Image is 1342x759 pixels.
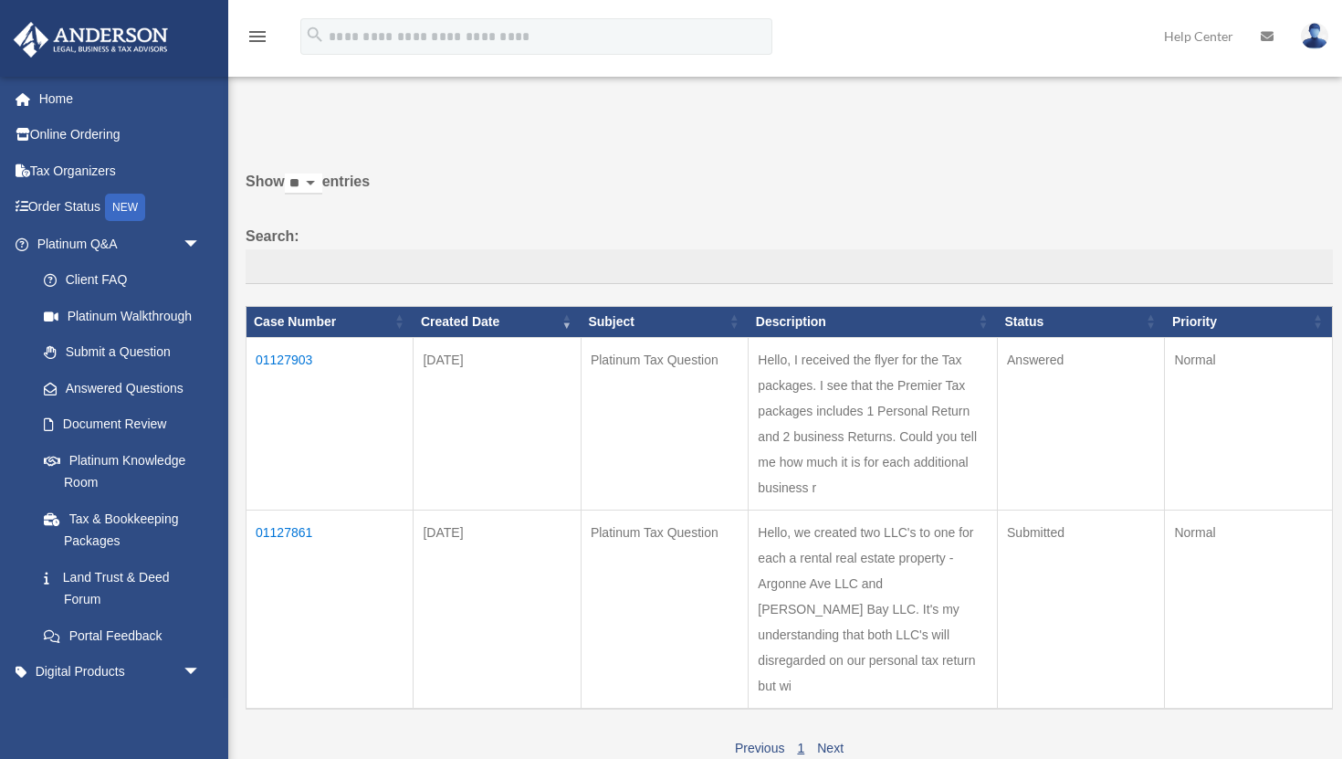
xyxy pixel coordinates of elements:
[13,80,228,117] a: Home
[998,510,1165,709] td: Submitted
[998,337,1165,510] td: Answered
[998,306,1165,337] th: Status: activate to sort column ascending
[26,559,219,617] a: Land Trust & Deed Forum
[581,510,748,709] td: Platinum Tax Question
[749,510,998,709] td: Hello, we created two LLC's to one for each a rental real estate property - Argonne Ave LLC and [...
[414,337,581,510] td: [DATE]
[26,406,219,443] a: Document Review
[1165,337,1333,510] td: Normal
[581,337,748,510] td: Platinum Tax Question
[414,306,581,337] th: Created Date: activate to sort column ascending
[735,741,784,755] a: Previous
[13,226,219,262] a: Platinum Q&Aarrow_drop_down
[581,306,748,337] th: Subject: activate to sort column ascending
[246,337,414,510] td: 01127903
[246,510,414,709] td: 01127861
[285,174,322,195] select: Showentries
[183,690,219,727] span: arrow_drop_down
[246,32,268,47] a: menu
[246,249,1333,284] input: Search:
[105,194,145,221] div: NEW
[26,334,219,371] a: Submit a Question
[183,226,219,263] span: arrow_drop_down
[749,306,998,337] th: Description: activate to sort column ascending
[13,153,228,189] a: Tax Organizers
[13,654,228,690] a: Digital Productsarrow_drop_down
[246,26,268,47] i: menu
[414,510,581,709] td: [DATE]
[246,224,1333,284] label: Search:
[26,370,210,406] a: Answered Questions
[13,189,228,227] a: Order StatusNEW
[13,117,228,153] a: Online Ordering
[797,741,804,755] a: 1
[1165,306,1333,337] th: Priority: activate to sort column ascending
[26,298,219,334] a: Platinum Walkthrough
[183,654,219,691] span: arrow_drop_down
[26,262,219,299] a: Client FAQ
[13,690,228,726] a: My Entitiesarrow_drop_down
[1165,510,1333,709] td: Normal
[749,337,998,510] td: Hello, I received the flyer for the Tax packages. I see that the Premier Tax packages includes 1 ...
[26,617,219,654] a: Portal Feedback
[1301,23,1328,49] img: User Pic
[8,22,173,58] img: Anderson Advisors Platinum Portal
[26,501,219,559] a: Tax & Bookkeeping Packages
[246,306,414,337] th: Case Number: activate to sort column ascending
[26,442,219,501] a: Platinum Knowledge Room
[817,741,844,755] a: Next
[246,169,1333,213] label: Show entries
[305,25,325,45] i: search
